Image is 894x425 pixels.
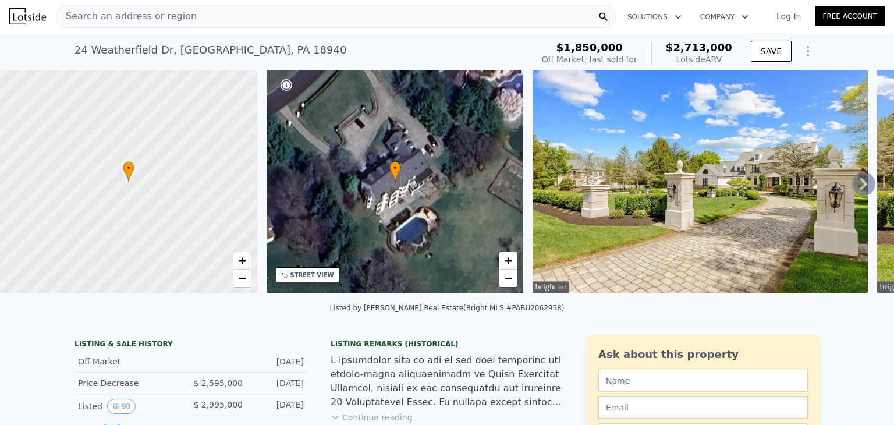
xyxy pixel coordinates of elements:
button: View historical data [107,399,136,414]
span: + [505,253,512,268]
div: • [389,161,401,182]
span: $ 2,595,000 [193,378,243,388]
img: Sale: 151901107 Parcel: 93092632 [533,70,868,293]
button: Solutions [618,6,691,27]
span: $ 2,995,000 [193,400,243,409]
button: Company [691,6,758,27]
button: Continue reading [331,412,413,423]
div: Off Market, last sold for [542,54,637,65]
div: Listed by [PERSON_NAME] Real Estate (Bright MLS #PABU2062958) [330,304,565,312]
span: Search an address or region [56,9,197,23]
button: Show Options [796,40,819,63]
span: $2,713,000 [666,41,732,54]
a: Zoom in [233,252,251,270]
span: − [505,271,512,285]
div: [DATE] [252,399,304,414]
span: • [389,163,401,173]
a: Zoom out [499,270,517,287]
button: SAVE [751,41,792,62]
input: Name [598,370,808,392]
div: LISTING & SALE HISTORY [74,339,307,351]
a: Zoom in [499,252,517,270]
div: Listing Remarks (Historical) [331,339,563,349]
div: Lotside ARV [666,54,732,65]
div: 24 Weatherfield Dr , [GEOGRAPHIC_DATA] , PA 18940 [74,42,346,58]
span: $1,850,000 [556,41,623,54]
img: Lotside [9,8,46,24]
div: Price Decrease [78,377,182,389]
span: • [123,163,134,173]
div: Ask about this property [598,346,808,363]
a: Zoom out [233,270,251,287]
span: + [238,253,246,268]
a: Free Account [815,6,885,26]
div: L ipsumdolor sita co adi el sed doei temporinc utl etdolo-magna aliquaenimadm ve Quisn Exercitat ... [331,353,563,409]
div: • [123,161,134,182]
div: Off Market [78,356,182,367]
div: [DATE] [252,377,304,389]
span: − [238,271,246,285]
div: Listed [78,399,182,414]
div: STREET VIEW [290,271,334,279]
div: [DATE] [252,356,304,367]
input: Email [598,396,808,419]
a: Log In [762,10,815,22]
